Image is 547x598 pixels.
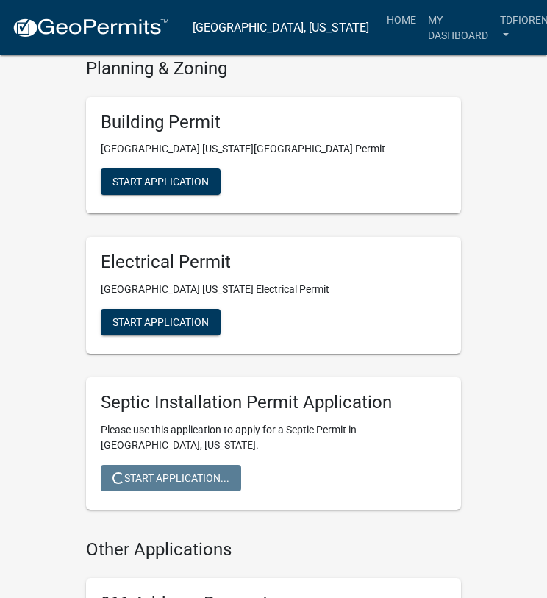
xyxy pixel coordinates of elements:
a: My Dashboard [422,6,494,49]
a: Home [381,6,422,34]
a: [GEOGRAPHIC_DATA], [US_STATE] [193,15,369,40]
h5: Septic Installation Permit Application [101,392,446,413]
p: Please use this application to apply for a Septic Permit in [GEOGRAPHIC_DATA], [US_STATE]. [101,422,446,453]
button: Start Application... [101,465,241,491]
p: [GEOGRAPHIC_DATA] [US_STATE] Electrical Permit [101,282,446,297]
span: Start Application [112,176,209,188]
p: [GEOGRAPHIC_DATA] [US_STATE][GEOGRAPHIC_DATA] Permit [101,141,446,157]
h4: Planning & Zoning [86,58,461,79]
span: Start Application [112,316,209,328]
h4: Other Applications [86,539,461,560]
h5: Electrical Permit [101,252,446,273]
h5: Building Permit [101,112,446,133]
button: Start Application [101,309,221,335]
button: Start Application [101,168,221,195]
span: Start Application... [112,472,229,484]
